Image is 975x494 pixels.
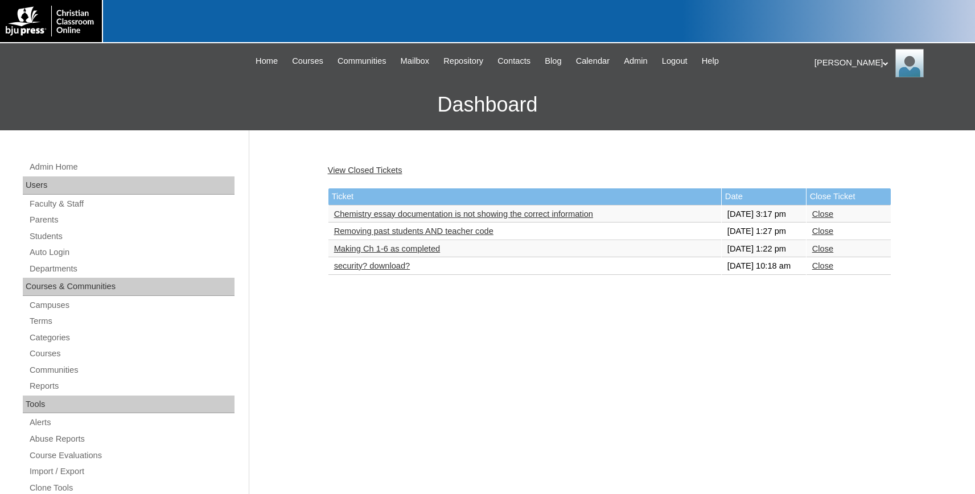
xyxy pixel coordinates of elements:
a: Mailbox [395,55,435,68]
span: Contacts [497,55,530,68]
a: Repository [438,55,489,68]
a: Logout [656,55,693,68]
span: Calendar [576,55,610,68]
img: Karen Lawton [895,49,924,77]
a: Close [812,244,833,253]
a: Communities [332,55,392,68]
a: Faculty & Staff [28,197,235,211]
a: Help [696,55,725,68]
a: security? download? [334,261,410,270]
span: Admin [624,55,648,68]
a: Departments [28,262,235,276]
a: Parents [28,213,235,227]
span: Communities [338,55,386,68]
td: Close Ticket [807,188,891,205]
a: Home [250,55,283,68]
a: Close [812,261,833,270]
div: Tools [23,396,235,414]
div: Users [23,176,235,195]
a: Terms [28,314,235,328]
a: Contacts [492,55,536,68]
a: Campuses [28,298,235,312]
td: Ticket [328,188,721,205]
a: Courses [28,347,235,361]
a: Calendar [570,55,615,68]
div: Courses & Communities [23,278,235,296]
span: Repository [443,55,483,68]
div: [PERSON_NAME] [814,49,964,77]
td: [DATE] 3:17 pm [722,206,806,223]
img: logo-white.png [6,6,96,36]
span: Courses [292,55,323,68]
a: Blog [539,55,567,68]
a: Chemistry essay documentation is not showing the correct information [334,209,593,219]
h3: Dashboard [6,79,969,130]
span: Home [256,55,278,68]
span: Logout [662,55,688,68]
a: Admin [618,55,653,68]
a: Abuse Reports [28,432,235,446]
td: [DATE] 10:18 am [722,258,806,275]
td: [DATE] 1:22 pm [722,241,806,258]
a: View Closed Tickets [328,166,402,175]
a: Import / Export [28,464,235,479]
a: Categories [28,331,235,345]
a: Alerts [28,415,235,430]
a: Communities [28,363,235,377]
a: Course Evaluations [28,448,235,463]
a: Removing past students AND teacher code [334,227,493,236]
a: Admin Home [28,160,235,174]
a: Close [812,209,833,219]
a: Reports [28,379,235,393]
td: [DATE] 1:27 pm [722,223,806,240]
span: Mailbox [401,55,430,68]
a: Making Ch 1-6 as completed [334,244,441,253]
a: Auto Login [28,245,235,260]
a: Close [812,227,833,236]
span: Help [702,55,719,68]
a: Students [28,229,235,244]
a: Courses [286,55,329,68]
span: Blog [545,55,561,68]
td: Date [722,188,806,205]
